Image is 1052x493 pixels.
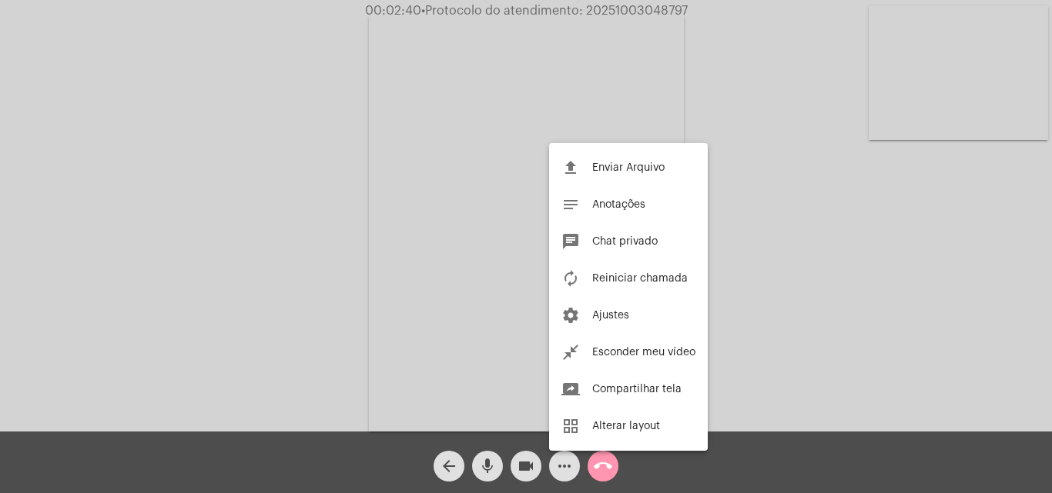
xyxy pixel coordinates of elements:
mat-icon: screen_share [561,380,580,398]
span: Anotações [592,199,645,210]
span: Reiniciar chamada [592,273,688,284]
mat-icon: settings [561,306,580,325]
mat-icon: notes [561,195,580,214]
mat-icon: file_upload [561,158,580,177]
mat-icon: chat [561,232,580,251]
mat-icon: grid_view [561,417,580,435]
span: Esconder meu vídeo [592,347,695,358]
span: Ajustes [592,310,629,321]
span: Enviar Arquivo [592,162,665,173]
mat-icon: autorenew [561,269,580,288]
span: Alterar layout [592,421,660,431]
span: Compartilhar tela [592,384,682,395]
mat-icon: close_fullscreen [561,343,580,361]
span: Chat privado [592,236,658,247]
